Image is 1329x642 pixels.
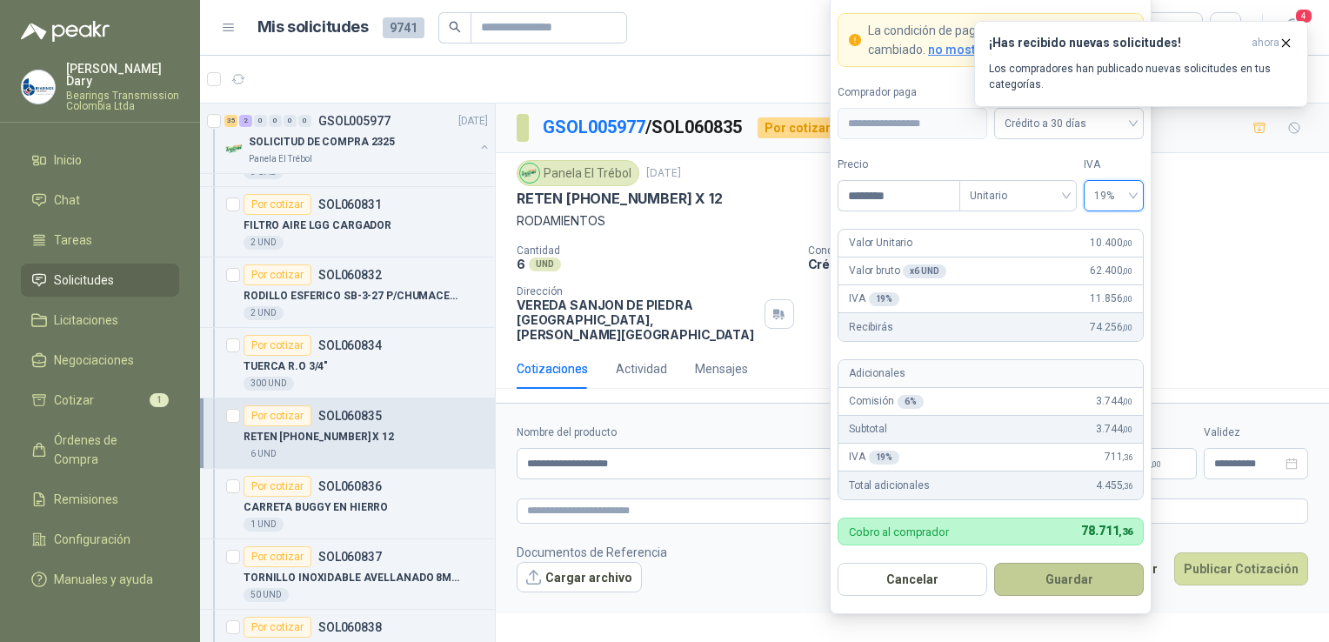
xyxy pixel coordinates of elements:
span: Cotizar [54,391,94,410]
img: Company Logo [520,164,539,183]
div: Por cotizar [244,476,311,497]
p: / SOL060835 [543,114,744,141]
a: Licitaciones [21,304,179,337]
p: SOL060838 [318,621,382,633]
span: ,00 [1122,397,1132,406]
div: Cotizaciones [517,359,588,378]
p: Total adicionales [849,478,930,494]
span: ,36 [1119,526,1132,538]
span: Crédito a 30 días [1005,110,1133,137]
div: 19 % [869,292,900,306]
label: Nombre del producto [517,425,954,441]
p: TORNILLO INOXIDABLE AVELLANADO 8MMx15M [244,570,460,586]
span: 711 [1105,449,1132,465]
span: ,00 [1122,238,1132,248]
label: Precio [838,157,959,173]
div: Por cotizar [244,405,311,426]
p: Subtotal [849,421,887,438]
span: 62.400 [1090,263,1132,279]
div: Panela El Trébol [517,160,639,186]
p: [DATE] [646,165,681,182]
p: $ 0,00 [1127,448,1197,479]
span: 1 [150,393,169,407]
p: IVA [849,449,899,465]
a: Por cotizarSOL060836CARRETA BUGGY EN HIERRO1 UND [200,469,495,539]
button: Guardar [994,563,1144,596]
span: 3.744 [1096,421,1132,438]
span: 4.455 [1096,478,1132,494]
a: Órdenes de Compra [21,424,179,476]
div: 2 UND [244,306,284,320]
p: La condición de pago de este comprador ha cambiado. [868,21,1132,59]
button: 4 [1277,12,1308,43]
div: 2 UND [244,236,284,250]
div: 50 UND [244,588,289,602]
span: ahora [1252,36,1279,50]
span: ,36 [1122,481,1132,491]
div: Por cotizar [244,335,311,356]
div: x 6 UND [903,264,945,278]
div: 300 UND [244,377,294,391]
p: Bearings Transmission Colombia Ltda [66,90,179,111]
p: FILTRO AIRE LGG CARGADOR [244,217,391,234]
span: Remisiones [54,490,118,509]
span: Negociaciones [54,351,134,370]
a: Por cotizarSOL060835RETEN [PHONE_NUMBER] X 126 UND [200,398,495,469]
a: Por cotizarSOL060834TUERCA R.O 3/4"300 UND [200,328,495,398]
div: 0 [298,115,311,127]
span: Unitario [970,183,1066,209]
p: RODAMIENTOS [517,211,1308,231]
span: 3.744 [1096,393,1132,410]
a: Inicio [21,144,179,177]
img: Company Logo [22,70,55,104]
a: Cotizar1 [21,384,179,417]
div: Actividad [616,359,667,378]
button: Cancelar [838,563,987,596]
div: 0 [284,115,297,127]
span: exclamation-circle [849,34,861,46]
a: Negociaciones [21,344,179,377]
button: ¡Has recibido nuevas solicitudes!ahora Los compradores han publicado nuevas solicitudes en tus ca... [974,21,1308,107]
p: SOL060832 [318,269,382,281]
div: 6 UND [244,447,284,461]
p: SOL060831 [318,198,382,211]
div: Por cotizar [244,264,311,285]
a: Por cotizarSOL060831FILTRO AIRE LGG CARGADOR2 UND [200,187,495,257]
span: Solicitudes [54,271,114,290]
p: SOL060837 [318,551,382,563]
span: ,00 [1151,459,1161,469]
p: Crédito a 30 días [808,257,1323,271]
p: Comisión [849,393,924,410]
div: Por cotizar [244,194,311,215]
a: 35 2 0 0 0 0 GSOL005977[DATE] Company LogoSOLICITUD DE COMPRA 2325Panela El Trébol [224,110,491,166]
p: SOL060834 [318,339,382,351]
span: 10.400 [1090,235,1132,251]
span: 9741 [383,17,424,38]
a: GSOL005977 [543,117,645,137]
span: Inicio [54,150,82,170]
a: Tareas [21,224,179,257]
span: ,00 [1122,425,1132,434]
span: ,00 [1122,266,1132,276]
p: [DATE] [458,113,488,130]
p: 6 [517,257,525,271]
div: 19 % [869,451,900,465]
p: CARRETA BUGGY EN HIERRO [244,499,388,516]
span: 78.711 [1081,524,1132,538]
h1: Mis solicitudes [257,15,369,40]
a: Por cotizarSOL060837TORNILLO INOXIDABLE AVELLANADO 8MMx15M50 UND [200,539,495,610]
span: 0 [1145,458,1161,469]
p: Los compradores han publicado nuevas solicitudes en tus categorías. [989,61,1293,92]
div: 35 [224,115,237,127]
a: Chat [21,184,179,217]
a: Solicitudes [21,264,179,297]
span: 4 [1294,8,1313,24]
p: Condición de pago [808,244,1323,257]
p: GSOL005977 [318,115,391,127]
p: RETEN [PHONE_NUMBER] X 12 [517,190,723,208]
button: Cargar archivo [517,562,642,593]
p: [PERSON_NAME] Dary [66,63,179,87]
a: Remisiones [21,483,179,516]
span: 11.856 [1090,291,1132,307]
div: 6 % [898,395,924,409]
